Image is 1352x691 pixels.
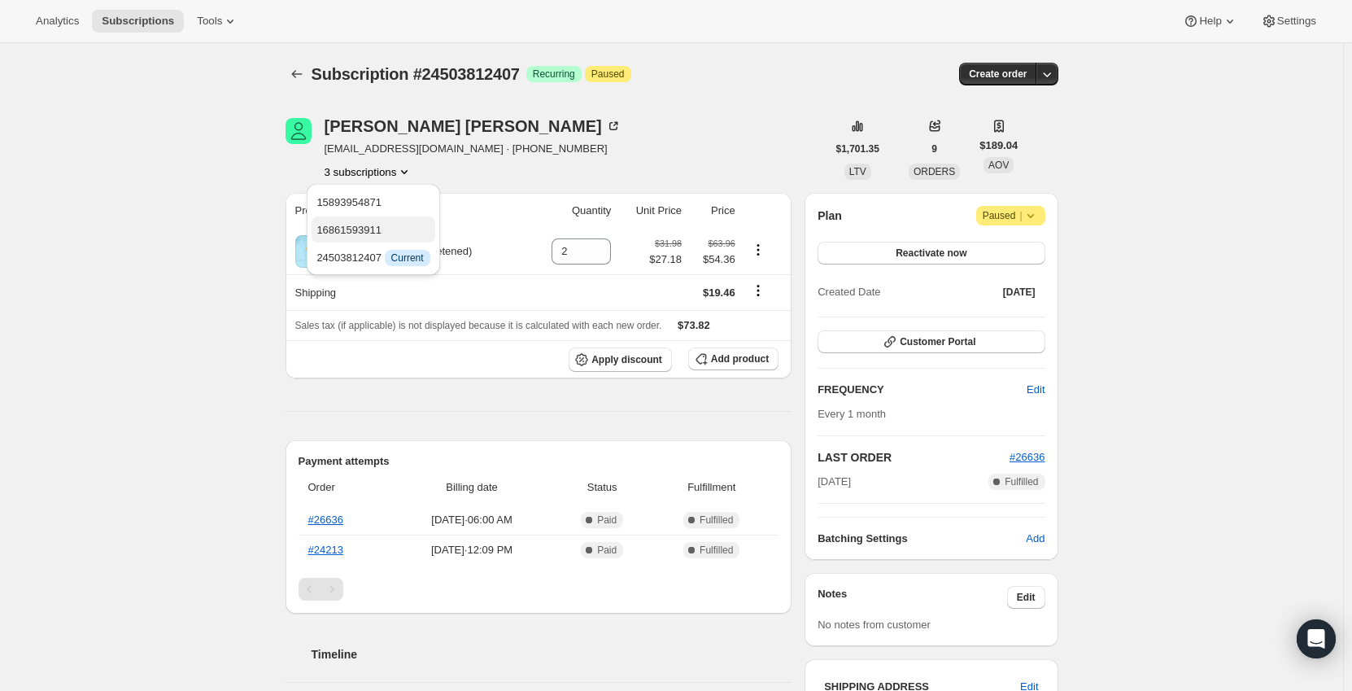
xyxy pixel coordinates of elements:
[914,166,955,177] span: ORDERS
[745,241,771,259] button: Product actions
[922,138,947,160] button: 9
[1010,451,1045,463] a: #26636
[394,542,550,558] span: [DATE] · 12:09 PM
[312,216,434,243] button: 16861593911
[1016,526,1054,552] button: Add
[26,10,89,33] button: Analytics
[1017,591,1036,604] span: Edit
[308,544,343,556] a: #24213
[286,274,529,310] th: Shipping
[983,208,1039,224] span: Paused
[1297,619,1336,658] div: Open Intercom Messenger
[1251,10,1326,33] button: Settings
[312,189,434,215] button: 15893954871
[818,586,1007,609] h3: Notes
[316,196,382,208] span: 15893954871
[1005,475,1038,488] span: Fulfilled
[299,470,390,505] th: Order
[900,335,975,348] span: Customer Portal
[688,348,778,370] button: Add product
[703,286,735,299] span: $19.46
[312,244,434,270] button: 24503812407 InfoCurrent
[818,208,842,224] h2: Plan
[187,10,248,33] button: Tools
[826,138,889,160] button: $1,701.35
[711,352,769,365] span: Add product
[818,330,1045,353] button: Customer Portal
[102,15,174,28] span: Subscriptions
[849,166,866,177] span: LTV
[1019,209,1022,222] span: |
[312,65,520,83] span: Subscription #24503812407
[597,544,617,557] span: Paid
[1026,531,1045,547] span: Add
[818,382,1027,398] h2: FREQUENCY
[818,449,1010,466] h2: LAST ORDER
[295,235,328,268] img: product img
[325,141,621,157] span: [EMAIL_ADDRESS][DOMAIN_NAME] · [PHONE_NUMBER]
[591,68,625,81] span: Paused
[818,531,1026,547] h6: Batching Settings
[818,474,851,490] span: [DATE]
[818,619,931,631] span: No notes from customer
[1199,15,1221,28] span: Help
[325,118,621,134] div: [PERSON_NAME] [PERSON_NAME]
[286,118,312,144] span: Vicky Demmel
[1003,286,1036,299] span: [DATE]
[591,353,662,366] span: Apply discount
[1010,449,1045,466] button: #26636
[529,193,617,229] th: Quantity
[1277,15,1316,28] span: Settings
[394,479,550,496] span: Billing date
[299,453,779,470] h2: Payment attempts
[969,68,1027,81] span: Create order
[818,408,886,420] span: Every 1 month
[616,193,687,229] th: Unit Price
[700,544,733,557] span: Fulfilled
[836,142,879,155] span: $1,701.35
[197,15,222,28] span: Tools
[687,193,740,229] th: Price
[316,224,382,236] span: 16861593911
[308,514,343,526] a: #26636
[709,238,735,248] small: $63.96
[312,646,792,663] h2: Timeline
[1017,377,1054,403] button: Edit
[745,282,771,300] button: Shipping actions
[654,479,769,496] span: Fulfillment
[286,193,529,229] th: Product
[649,251,682,268] span: $27.18
[931,142,937,155] span: 9
[993,281,1045,304] button: [DATE]
[316,251,430,264] span: 24503812407
[597,514,617,527] span: Paid
[391,251,424,265] span: Current
[36,15,79,28] span: Analytics
[979,138,1018,154] span: $189.04
[691,251,735,268] span: $54.36
[569,348,672,372] button: Apply discount
[818,242,1045,265] button: Reactivate now
[818,284,880,300] span: Created Date
[299,578,779,601] nav: Pagination
[1027,382,1045,398] span: Edit
[678,319,710,331] span: $73.82
[988,160,1009,171] span: AOV
[1007,586,1045,609] button: Edit
[1173,10,1247,33] button: Help
[325,164,413,180] button: Product actions
[896,247,966,260] span: Reactivate now
[286,63,308,85] button: Subscriptions
[700,514,733,527] span: Fulfilled
[959,63,1036,85] button: Create order
[655,238,682,248] small: $31.98
[295,320,662,331] span: Sales tax (if applicable) is not displayed because it is calculated with each new order.
[560,479,644,496] span: Status
[533,68,575,81] span: Recurring
[92,10,184,33] button: Subscriptions
[394,512,550,528] span: [DATE] · 06:00 AM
